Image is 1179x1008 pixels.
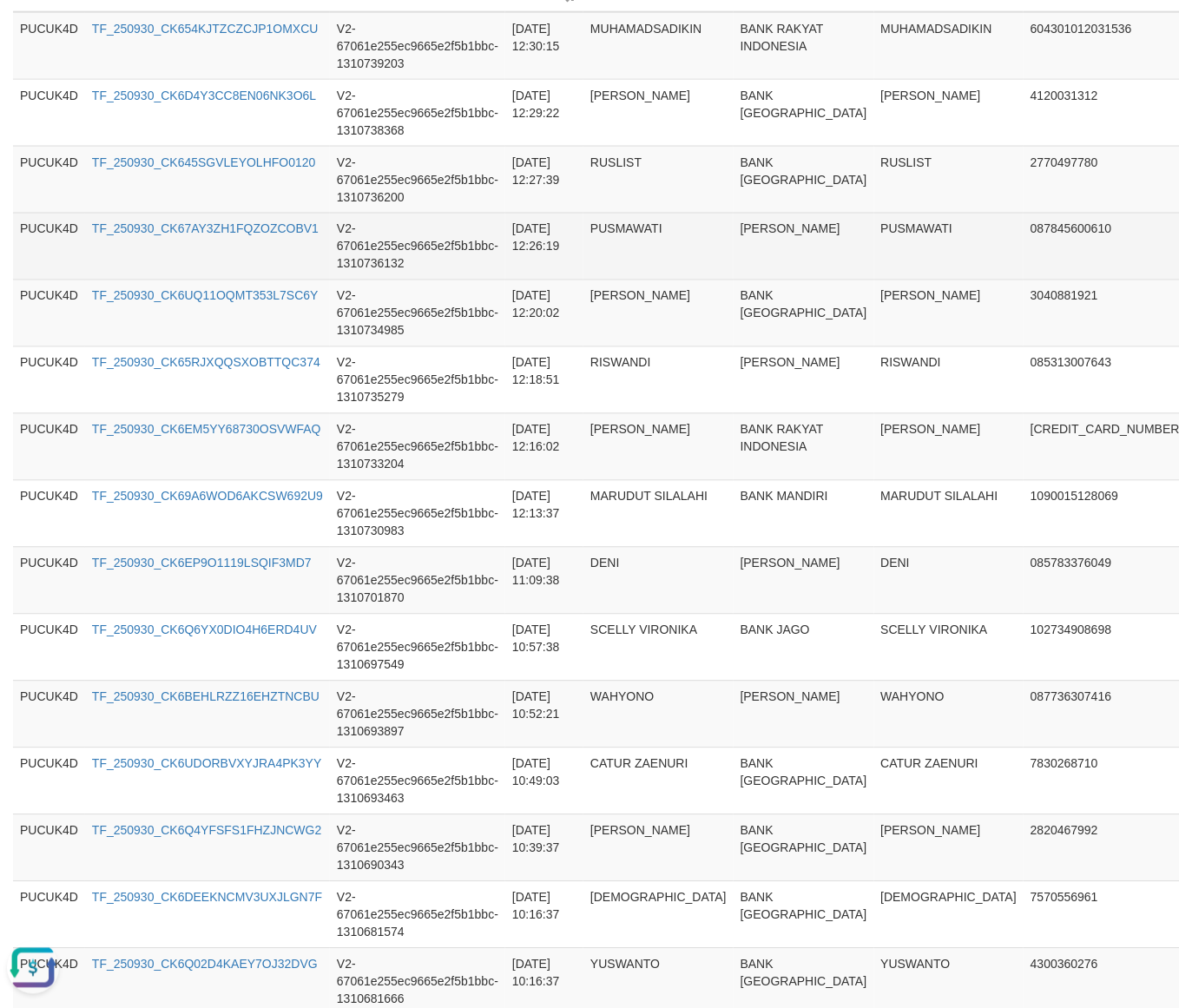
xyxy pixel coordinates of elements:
td: V2-67061e255ec9665e2f5b1bbc-1310736200 [330,146,505,213]
td: [DEMOGRAPHIC_DATA] [874,881,1024,948]
td: PUCUK4D [13,146,85,213]
td: CATUR ZAENURI [874,748,1024,814]
a: TF_250930_CK654KJTZCZCJP1OMXCU [92,22,319,36]
td: WAHYONO [583,681,734,748]
td: CATUR ZAENURI [583,748,734,814]
button: Open LiveChat chat widget [7,7,59,59]
td: [DATE] 12:20:02 [505,280,583,346]
td: [DATE] 10:49:03 [505,748,583,814]
td: BANK MANDIRI [734,480,874,547]
td: [DATE] 12:26:19 [505,213,583,280]
td: BANK [GEOGRAPHIC_DATA] [734,146,874,213]
td: RUSLIST [583,146,734,213]
td: DENI [874,547,1024,614]
td: WAHYONO [874,681,1024,748]
td: V2-67061e255ec9665e2f5b1bbc-1310738368 [330,79,505,146]
a: TF_250930_CK69A6WOD6AKCSW692U9 [92,490,323,504]
td: PUCUK4D [13,748,85,814]
td: SCELLY VIRONIKA [583,614,734,681]
td: PUCUK4D [13,346,85,413]
a: TF_250930_CK6EM5YY68730OSVWFAQ [92,423,321,437]
td: DENI [583,547,734,614]
td: [DATE] 12:30:15 [505,12,583,80]
a: TF_250930_CK6Q4YFSFS1FHZJNCWG2 [92,824,322,838]
td: [DATE] 10:57:38 [505,614,583,681]
td: [PERSON_NAME] [734,213,874,280]
td: BANK [GEOGRAPHIC_DATA] [734,79,874,146]
a: TF_250930_CK6Q02D4KAEY7OJ32DVG [92,958,318,972]
td: [DATE] 11:09:38 [505,547,583,614]
td: [DATE] 12:13:37 [505,480,583,547]
td: PUCUK4D [13,12,85,80]
td: [PERSON_NAME] [583,79,734,146]
td: BANK [GEOGRAPHIC_DATA] [734,814,874,881]
a: TF_250930_CK645SGVLEYOLHFO0120 [92,155,316,169]
td: [PERSON_NAME] [874,814,1024,881]
a: TF_250930_CK6UDORBVXYJRA4PK3YY [92,757,322,771]
td: MARUDUT SILALAHI [874,480,1024,547]
td: [DATE] 12:18:51 [505,346,583,413]
td: V2-67061e255ec9665e2f5b1bbc-1310733204 [330,413,505,480]
td: [PERSON_NAME] [583,413,734,480]
td: RISWANDI [874,346,1024,413]
td: BANK RAKYAT INDONESIA [734,413,874,480]
td: MARUDUT SILALAHI [583,480,734,547]
td: [DATE] 10:39:37 [505,814,583,881]
td: [PERSON_NAME] [734,346,874,413]
td: [DATE] 12:29:22 [505,79,583,146]
td: PUSMAWATI [583,213,734,280]
td: BANK [GEOGRAPHIC_DATA] [734,881,874,948]
td: RISWANDI [583,346,734,413]
td: PUCUK4D [13,814,85,881]
td: PUCUK4D [13,881,85,948]
td: [PERSON_NAME] [734,547,874,614]
td: BANK JAGO [734,614,874,681]
a: TF_250930_CK6DEEKNCMV3UXJLGN7F [92,891,322,905]
td: PUCUK4D [13,614,85,681]
td: V2-67061e255ec9665e2f5b1bbc-1310739203 [330,12,505,80]
td: [PERSON_NAME] [874,79,1024,146]
td: PUCUK4D [13,280,85,346]
td: [DATE] 10:52:21 [505,681,583,748]
td: V2-67061e255ec9665e2f5b1bbc-1310730983 [330,480,505,547]
td: V2-67061e255ec9665e2f5b1bbc-1310697549 [330,614,505,681]
td: PUCUK4D [13,213,85,280]
td: BANK RAKYAT INDONESIA [734,12,874,80]
td: [DATE] 12:16:02 [505,413,583,480]
td: V2-67061e255ec9665e2f5b1bbc-1310736132 [330,213,505,280]
td: PUCUK4D [13,681,85,748]
td: RUSLIST [874,146,1024,213]
td: SCELLY VIRONIKA [874,614,1024,681]
td: V2-67061e255ec9665e2f5b1bbc-1310693897 [330,681,505,748]
td: [PERSON_NAME] [583,280,734,346]
td: V2-67061e255ec9665e2f5b1bbc-1310693463 [330,748,505,814]
td: PUCUK4D [13,547,85,614]
td: PUCUK4D [13,480,85,547]
td: V2-67061e255ec9665e2f5b1bbc-1310681574 [330,881,505,948]
td: BANK [GEOGRAPHIC_DATA] [734,280,874,346]
a: TF_250930_CK6UQ11OQMT353L7SC6Y [92,289,319,303]
td: [PERSON_NAME] [583,814,734,881]
td: [PERSON_NAME] [734,681,874,748]
a: TF_250930_CK6Q6YX0DIO4H6ERD4UV [92,623,317,637]
td: [DEMOGRAPHIC_DATA] [583,881,734,948]
a: TF_250930_CK6D4Y3CC8EN06NK3O6L [92,89,316,102]
td: PUCUK4D [13,413,85,480]
td: [DATE] 10:16:37 [505,881,583,948]
td: BANK [GEOGRAPHIC_DATA] [734,748,874,814]
td: [DATE] 12:27:39 [505,146,583,213]
a: TF_250930_CK6EP9O1119LSQIF3MD7 [92,557,312,570]
td: V2-67061e255ec9665e2f5b1bbc-1310701870 [330,547,505,614]
td: V2-67061e255ec9665e2f5b1bbc-1310690343 [330,814,505,881]
td: V2-67061e255ec9665e2f5b1bbc-1310735279 [330,346,505,413]
a: TF_250930_CK6BEHLRZZ16EHZTNCBU [92,690,319,704]
td: [PERSON_NAME] [874,280,1024,346]
td: [PERSON_NAME] [874,413,1024,480]
td: PUSMAWATI [874,213,1024,280]
a: TF_250930_CK65RJXQQSXOBTTQC374 [92,356,320,370]
td: MUHAMADSADIKIN [583,12,734,80]
td: V2-67061e255ec9665e2f5b1bbc-1310734985 [330,280,505,346]
a: TF_250930_CK67AY3ZH1FQZOZCOBV1 [92,222,319,236]
td: PUCUK4D [13,79,85,146]
td: MUHAMADSADIKIN [874,12,1024,80]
